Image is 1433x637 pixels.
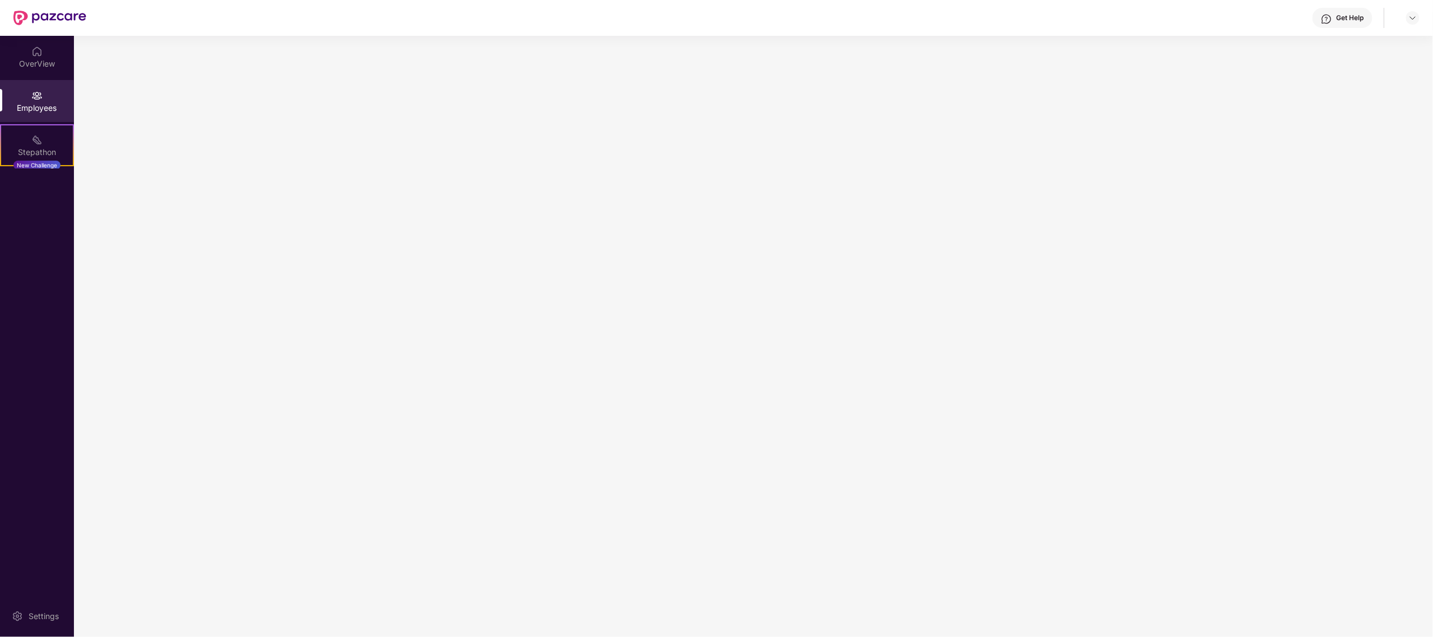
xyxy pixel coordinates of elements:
[1337,13,1364,22] div: Get Help
[31,90,43,101] img: svg+xml;base64,PHN2ZyBpZD0iRW1wbG95ZWVzIiB4bWxucz0iaHR0cDovL3d3dy53My5vcmcvMjAwMC9zdmciIHdpZHRoPS...
[25,611,62,622] div: Settings
[13,11,86,25] img: New Pazcare Logo
[31,46,43,57] img: svg+xml;base64,PHN2ZyBpZD0iSG9tZSIgeG1sbnM9Imh0dHA6Ly93d3cudzMub3JnLzIwMDAvc3ZnIiB3aWR0aD0iMjAiIG...
[13,161,61,170] div: New Challenge
[1408,13,1417,22] img: svg+xml;base64,PHN2ZyBpZD0iRHJvcGRvd24tMzJ4MzIiIHhtbG5zPSJodHRwOi8vd3d3LnczLm9yZy8yMDAwL3N2ZyIgd2...
[31,134,43,146] img: svg+xml;base64,PHN2ZyB4bWxucz0iaHR0cDovL3d3dy53My5vcmcvMjAwMC9zdmciIHdpZHRoPSIyMSIgaGVpZ2h0PSIyMC...
[12,611,23,622] img: svg+xml;base64,PHN2ZyBpZD0iU2V0dGluZy0yMHgyMCIgeG1sbnM9Imh0dHA6Ly93d3cudzMub3JnLzIwMDAvc3ZnIiB3aW...
[1,147,73,158] div: Stepathon
[1321,13,1332,25] img: svg+xml;base64,PHN2ZyBpZD0iSGVscC0zMngzMiIgeG1sbnM9Imh0dHA6Ly93d3cudzMub3JnLzIwMDAvc3ZnIiB3aWR0aD...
